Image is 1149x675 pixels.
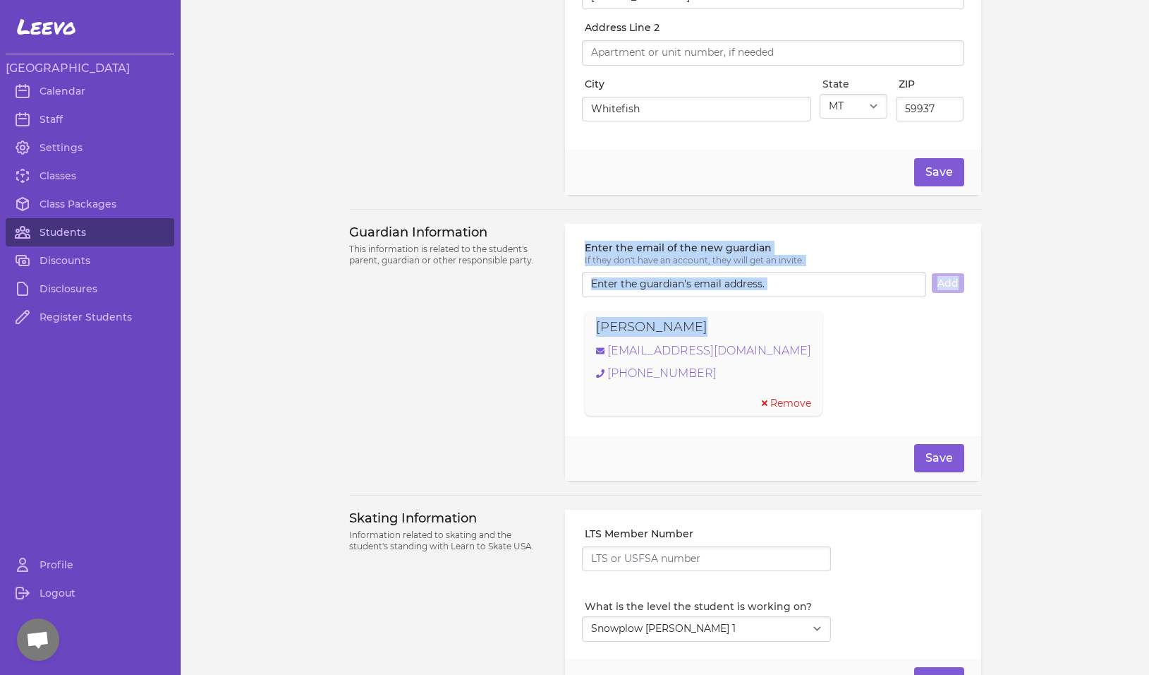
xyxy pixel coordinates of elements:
a: Classes [6,162,174,190]
h3: Guardian Information [349,224,549,241]
label: Address Line 2 [585,20,963,35]
p: If they don't have an account, they will get an invite. [585,255,963,266]
label: City [585,77,811,91]
h3: [GEOGRAPHIC_DATA] [6,60,174,77]
input: Apartment or unit number, if needed [582,40,963,66]
button: Remove [762,396,811,410]
a: Register Students [6,303,174,331]
a: [PHONE_NUMBER] [596,365,811,382]
a: [EMAIL_ADDRESS][DOMAIN_NAME] [596,342,811,359]
label: Enter the email of the new guardian [585,241,963,255]
a: Disclosures [6,275,174,303]
span: Remove [770,396,811,410]
p: [PERSON_NAME] [596,317,707,337]
input: LTS or USFSA number [582,546,831,572]
label: LTS Member Number [585,527,831,541]
a: Calendar [6,77,174,105]
label: What is the level the student is working on? [585,599,831,614]
button: Add [932,273,964,293]
p: This information is related to the student's parent, guardian or other responsible party. [349,244,549,266]
span: Leevo [17,14,76,40]
button: Save [914,158,964,186]
a: Logout [6,579,174,607]
a: Staff [6,105,174,133]
a: Class Packages [6,190,174,218]
input: Enter the guardian's email address. [582,272,925,297]
button: Save [914,444,964,472]
label: State [822,77,887,91]
a: Settings [6,133,174,162]
label: ZIP [899,77,963,91]
h3: Skating Information [349,510,549,527]
a: Students [6,218,174,246]
div: Open chat [17,619,59,661]
p: Information related to skating and the student's standing with Learn to Skate USA. [349,530,549,552]
a: Profile [6,551,174,579]
a: Discounts [6,246,174,275]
